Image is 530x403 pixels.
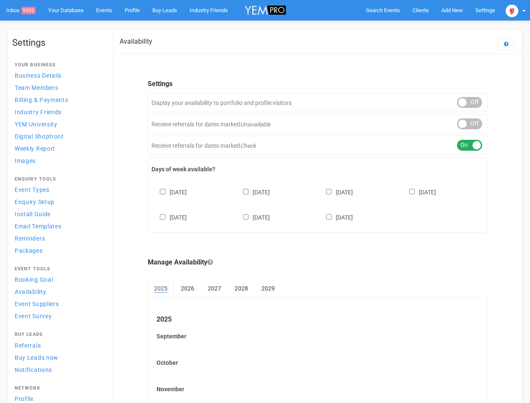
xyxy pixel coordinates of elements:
img: open-uri20250107-2-1pbi2ie [506,5,518,17]
span: Add New [441,7,463,13]
h4: Network [15,386,102,391]
a: Event Types [12,184,104,195]
label: [DATE] [318,187,353,196]
h4: Buy Leads [15,332,102,337]
span: Install Guide [15,211,51,217]
label: [DATE] [318,212,353,222]
label: November [157,385,479,393]
span: Clients [413,7,429,13]
input: [DATE] [326,189,332,194]
a: Weekly Report [12,143,104,154]
a: 2029 [255,280,281,297]
h4: Enquiry Tools [15,177,102,182]
a: Packages [12,245,104,256]
div: Display your availability to portfolio and profile visitors [148,93,488,112]
a: Images [12,155,104,166]
a: Event Survey [12,310,104,322]
input: [DATE] [243,214,248,220]
em: Check [240,142,256,149]
a: 2025 [148,280,174,298]
label: October [157,359,479,367]
input: [DATE] [409,189,415,194]
div: Receive referrals for dates marked [148,114,488,133]
a: 2028 [228,280,254,297]
em: Unavailable [240,121,270,128]
a: Digital Shopfront [12,131,104,142]
label: [DATE] [401,187,436,196]
h4: Your Business [15,63,102,68]
a: Enquiry Setup [12,196,104,207]
span: Event Suppliers [15,301,59,307]
label: [DATE] [235,187,270,196]
a: Booking Goal [12,274,104,285]
input: [DATE] [243,189,248,194]
span: Availability [15,288,46,295]
span: Search Events [366,7,400,13]
a: 2026 [175,280,201,297]
span: Packages [15,247,43,254]
span: YEM University [15,121,57,128]
a: Business Details [12,70,104,81]
input: [DATE] [160,214,165,220]
span: Reminders [15,235,45,242]
h4: Event Tools [15,267,102,272]
a: Notifications [12,364,104,375]
input: [DATE] [326,214,332,220]
label: [DATE] [151,187,187,196]
label: [DATE] [151,212,187,222]
label: Days of week available? [151,165,484,173]
input: [DATE] [160,189,165,194]
a: Industry Friends [12,106,104,118]
a: Availability [12,286,104,297]
a: Referrals [12,340,104,351]
h2: Availability [120,38,152,45]
div: Receive referrals for dates marked [148,136,488,155]
legend: 2025 [157,315,479,324]
legend: Settings [148,79,488,89]
span: Digital Shopfront [15,133,64,140]
span: Email Templates [15,223,62,230]
span: Business Details [15,72,62,79]
legend: Manage Availability [148,258,488,267]
span: Billing & Payments [15,97,68,103]
span: Enquiry Setup [15,199,55,205]
a: Team Members [12,82,104,93]
span: Weekly Report [15,145,55,152]
a: YEM University [12,118,104,130]
span: Event Survey [15,313,52,319]
a: Billing & Payments [12,94,104,105]
h1: Settings [12,38,104,48]
span: Booking Goal [15,276,53,283]
span: Images [15,157,36,164]
span: Notifications [15,366,52,373]
a: 2027 [201,280,227,297]
a: Reminders [12,233,104,244]
a: Email Templates [12,220,104,232]
a: Buy Leads now [12,352,104,363]
span: Team Members [15,84,58,91]
span: Event Types [15,186,50,193]
a: Event Suppliers [12,298,104,309]
label: September [157,332,479,340]
label: [DATE] [235,212,270,222]
span: 9506 [21,7,36,14]
a: Install Guide [12,208,104,220]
